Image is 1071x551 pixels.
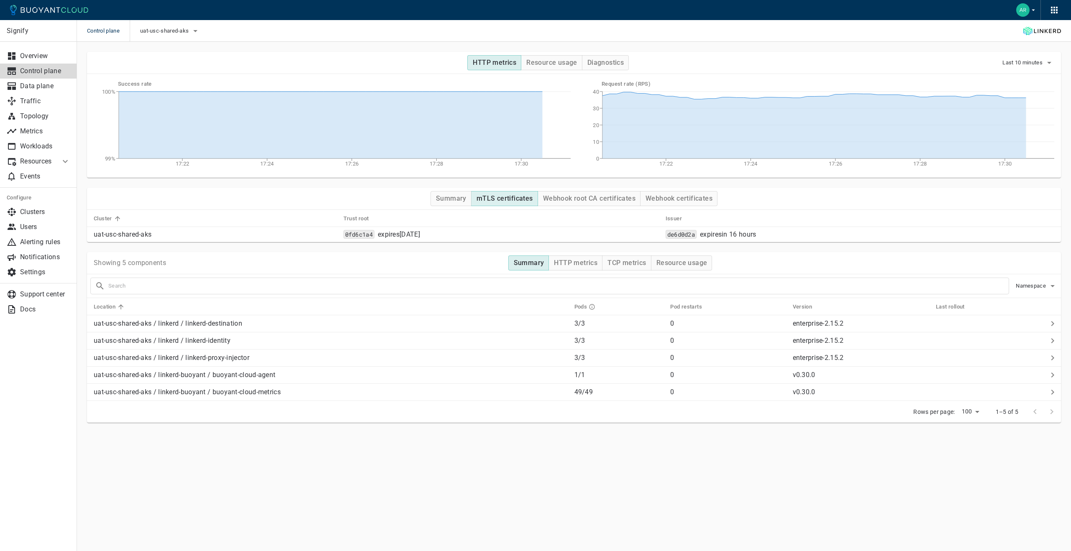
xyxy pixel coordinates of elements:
tspan: 17:30 [515,161,528,167]
button: mTLS certificates [471,191,538,206]
button: Last 10 minutes [1002,56,1054,69]
p: 49 / 49 [574,388,664,396]
p: 3 / 3 [574,319,664,328]
h4: Summary [436,194,466,203]
p: uat-usc-shared-aks / linkerd / linkerd-destination [94,319,568,328]
p: v0.30.0 [793,388,815,396]
time-until: [DATE] [400,230,420,238]
button: HTTP metrics [467,55,521,70]
h4: Summary [514,259,544,267]
span: Version [793,303,823,311]
tspan: 17:28 [430,161,443,167]
tspan: 17:26 [829,161,843,167]
h5: Issuer [666,215,682,222]
p: Events [20,172,70,181]
tspan: 10 [593,139,599,145]
tspan: 17:24 [744,161,758,167]
time-until: in 16 hours [722,230,756,238]
span: Mon, 05 Jun 2028 19:46:57 CDT / Tue, 06 Jun 2028 00:46:57 UTC [378,230,420,239]
p: enterprise-2.15.2 [793,319,844,327]
button: Summary [430,191,471,206]
p: uat-usc-shared-aks / linkerd / linkerd-identity [94,337,568,345]
button: Summary [508,255,549,270]
span: Fri, 29 Aug 2025 09:06:45 CDT / Fri, 29 Aug 2025 14:06:45 UTC [700,230,756,239]
button: Resource usage [521,55,582,70]
span: uat-usc-shared-aks [140,28,190,34]
p: 0 [670,388,786,396]
h5: Version [793,304,812,310]
h4: HTTP metrics [473,59,516,67]
p: Rows per page: [913,408,955,416]
span: Pod restarts [670,303,713,311]
h4: HTTP metrics [554,259,597,267]
button: Namespace [1016,280,1058,292]
span: Last rollout [936,303,976,311]
input: Search [108,280,1009,292]
span: Last 10 minutes [1002,59,1044,66]
p: Signify [7,27,70,35]
span: Location [94,303,126,311]
p: Control plane [20,67,70,75]
p: Alerting rules [20,238,70,246]
span: Issuer [666,215,693,222]
h4: Diagnostics [587,59,624,67]
p: enterprise-2.15.2 [793,354,844,362]
tspan: 99% [105,156,115,162]
tspan: 17:26 [345,161,359,167]
svg: Running pods in current release / Expected pods [589,304,595,310]
button: uat-usc-shared-aks [140,25,200,37]
code: de6d0d2a [666,230,697,239]
button: Webhook root CA certificates [538,191,641,206]
p: expires [378,230,420,239]
h5: Last rollout [936,304,965,310]
tspan: 40 [593,89,599,95]
h5: Configure [7,194,70,201]
tspan: 17:24 [260,161,274,167]
p: 0 [670,371,786,379]
h5: Success rate [118,81,571,87]
p: Notifications [20,253,70,261]
h5: Cluster [94,215,112,222]
p: Workloads [20,142,70,151]
p: Overview [20,52,70,60]
p: Topology [20,112,70,120]
p: 3 / 3 [574,337,664,345]
tspan: 30 [593,105,599,112]
img: Amir Rezazadeh [1016,3,1030,17]
p: 0 [670,337,786,345]
h4: TCP metrics [607,259,646,267]
h5: Pod restarts [670,304,702,310]
span: Trust root [343,215,380,222]
tspan: 0 [596,156,599,162]
h5: Trust root [343,215,369,222]
p: Showing 5 components [94,259,166,267]
button: HTTP metrics [548,255,602,270]
button: Webhook certificates [640,191,717,206]
span: Cluster [94,215,123,222]
p: uat-usc-shared-aks [94,230,337,239]
p: 1 / 1 [574,371,664,379]
p: Users [20,223,70,231]
p: Docs [20,305,70,314]
tspan: 17:28 [913,161,927,167]
p: enterprise-2.15.2 [793,337,844,344]
p: 1–5 of 5 [996,408,1018,416]
h4: mTLS certificates [477,194,533,203]
button: Diagnostics [582,55,629,70]
h4: Resource usage [656,259,707,267]
p: v0.30.0 [793,371,815,379]
h5: Pods [574,304,587,310]
h4: Webhook root CA certificates [543,194,635,203]
p: 0 [670,354,786,362]
tspan: 100% [102,89,115,95]
div: 100 [958,406,982,418]
tspan: 20 [593,122,599,128]
p: 3 / 3 [574,354,664,362]
tspan: 17:22 [659,161,673,167]
p: Data plane [20,82,70,90]
p: Settings [20,268,70,276]
p: uat-usc-shared-aks / linkerd-buoyant / buoyant-cloud-agent [94,371,568,379]
code: 0fd6c1a4 [343,230,374,239]
p: Clusters [20,208,70,216]
p: expires [700,230,756,239]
